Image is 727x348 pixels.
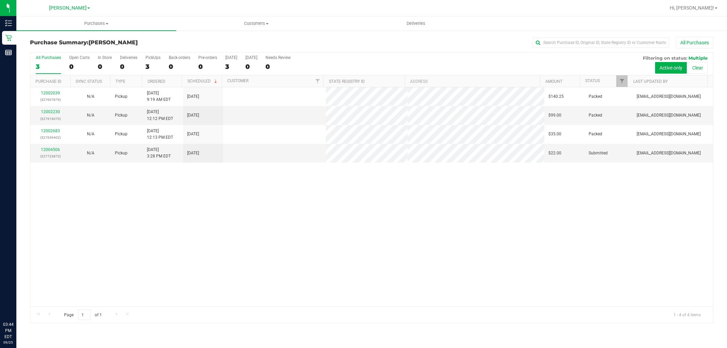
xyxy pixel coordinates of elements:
th: Address [405,75,540,87]
span: Packed [589,131,602,137]
a: Customer [227,78,248,83]
span: [DATE] [187,112,199,119]
a: 12002230 [41,109,60,114]
a: Type [116,79,125,84]
div: 0 [169,63,190,71]
a: Filter [616,75,627,87]
span: [DATE] [187,150,199,156]
span: Hi, [PERSON_NAME]! [670,5,714,11]
a: 12002683 [41,128,60,133]
span: Packed [589,93,602,100]
span: Not Applicable [87,151,94,155]
a: Purchases [16,16,176,31]
span: $99.00 [548,112,561,119]
inline-svg: Inventory [5,20,12,27]
div: Deliveries [120,55,137,60]
p: 09/25 [3,340,13,345]
span: Pickup [115,150,127,156]
div: 0 [98,63,112,71]
span: Packed [589,112,602,119]
h3: Purchase Summary: [30,40,258,46]
a: Last Updated By [633,79,668,84]
span: [PERSON_NAME] [89,39,138,46]
div: 0 [198,63,217,71]
span: Multiple [688,55,708,61]
span: Purchases [16,20,176,27]
span: [EMAIL_ADDRESS][DOMAIN_NAME] [637,93,701,100]
span: Not Applicable [87,113,94,118]
div: 3 [36,63,61,71]
span: $35.00 [548,131,561,137]
div: [DATE] [225,55,237,60]
span: $22.00 [548,150,561,156]
p: (327723873) [34,153,66,160]
span: Not Applicable [87,132,94,136]
div: 0 [245,63,257,71]
div: 0 [266,63,291,71]
button: Active only [655,62,687,74]
div: Back-orders [169,55,190,60]
span: Pickup [115,131,127,137]
a: Ordered [148,79,165,84]
span: [DATE] [187,131,199,137]
div: Pre-orders [198,55,217,60]
button: N/A [87,93,94,100]
button: N/A [87,112,94,119]
a: Filter [312,75,323,87]
div: Needs Review [266,55,291,60]
span: Deliveries [397,20,435,27]
span: Page of 1 [58,309,107,320]
a: 12002039 [41,91,60,95]
div: Open Carts [69,55,90,60]
button: All Purchases [676,37,713,48]
span: Pickup [115,112,127,119]
button: N/A [87,150,94,156]
span: Not Applicable [87,94,94,99]
span: [DATE] [187,93,199,100]
a: Scheduled [187,79,218,84]
input: 1 [78,309,90,320]
div: In Store [98,55,112,60]
a: State Registry ID [329,79,365,84]
button: Clear [688,62,708,74]
span: Customers [177,20,336,27]
p: (327639402) [34,134,66,141]
span: [EMAIL_ADDRESS][DOMAIN_NAME] [637,112,701,119]
p: 03:44 PM EDT [3,321,13,340]
div: 0 [69,63,90,71]
a: Amount [545,79,562,84]
div: 3 [225,63,237,71]
a: Customers [176,16,336,31]
span: [DATE] 12:13 PM EDT [147,128,173,141]
a: Sync Status [76,79,102,84]
span: [DATE] 12:12 PM EDT [147,109,173,122]
span: [DATE] 3:28 PM EDT [147,147,171,160]
span: Filtering on status: [643,55,687,61]
inline-svg: Reports [5,49,12,56]
inline-svg: Retail [5,34,12,41]
span: 1 - 4 of 4 items [668,309,706,320]
span: $140.25 [548,93,564,100]
a: Deliveries [336,16,496,31]
div: All Purchases [36,55,61,60]
div: PickUps [146,55,161,60]
p: (327607879) [34,96,66,103]
span: [EMAIL_ADDRESS][DOMAIN_NAME] [637,150,701,156]
a: Status [585,78,600,83]
div: 3 [146,63,161,71]
div: [DATE] [245,55,257,60]
input: Search Purchase ID, Original ID, State Registry ID or Customer Name... [533,37,669,48]
span: [EMAIL_ADDRESS][DOMAIN_NAME] [637,131,701,137]
a: Purchase ID [35,79,61,84]
span: Pickup [115,93,127,100]
button: N/A [87,131,94,137]
div: 0 [120,63,137,71]
span: [DATE] 9:19 AM EDT [147,90,171,103]
iframe: Resource center [7,293,27,314]
span: [PERSON_NAME] [49,5,87,11]
span: Submitted [589,150,608,156]
a: 12004506 [41,147,60,152]
p: (327616070) [34,116,66,122]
